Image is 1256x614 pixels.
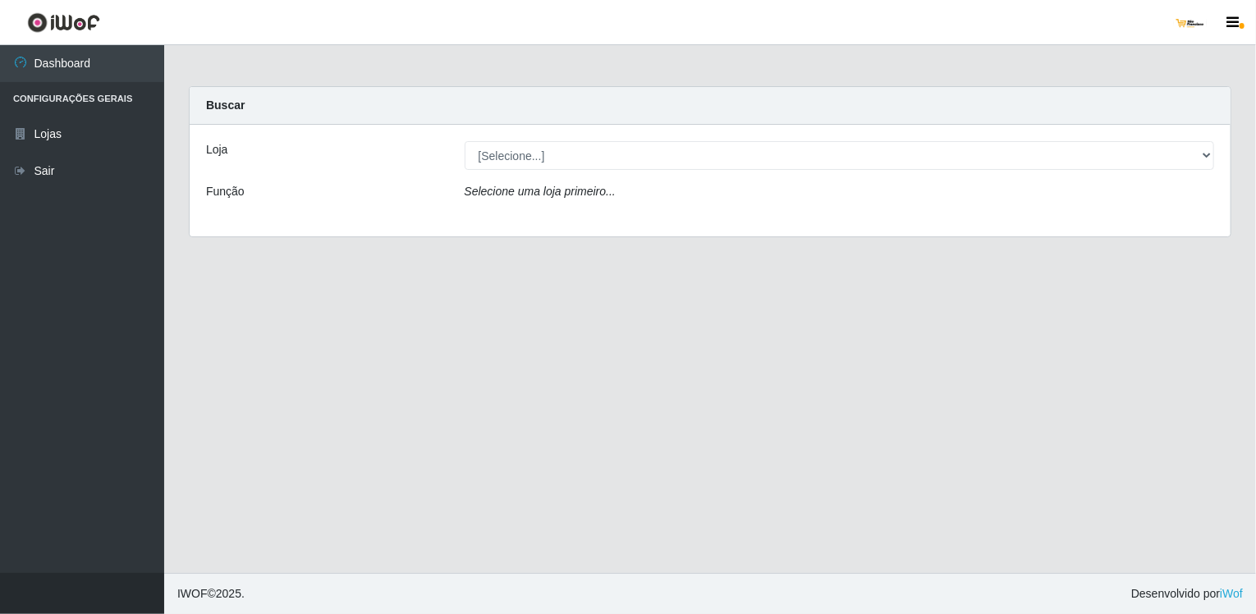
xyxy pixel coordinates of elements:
span: IWOF [177,587,208,600]
img: CoreUI Logo [27,12,100,33]
i: Selecione uma loja primeiro... [465,185,616,198]
a: iWof [1220,587,1243,600]
span: © 2025 . [177,585,245,603]
strong: Buscar [206,99,245,112]
label: Loja [206,141,227,158]
span: Desenvolvido por [1131,585,1243,603]
label: Função [206,183,245,200]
